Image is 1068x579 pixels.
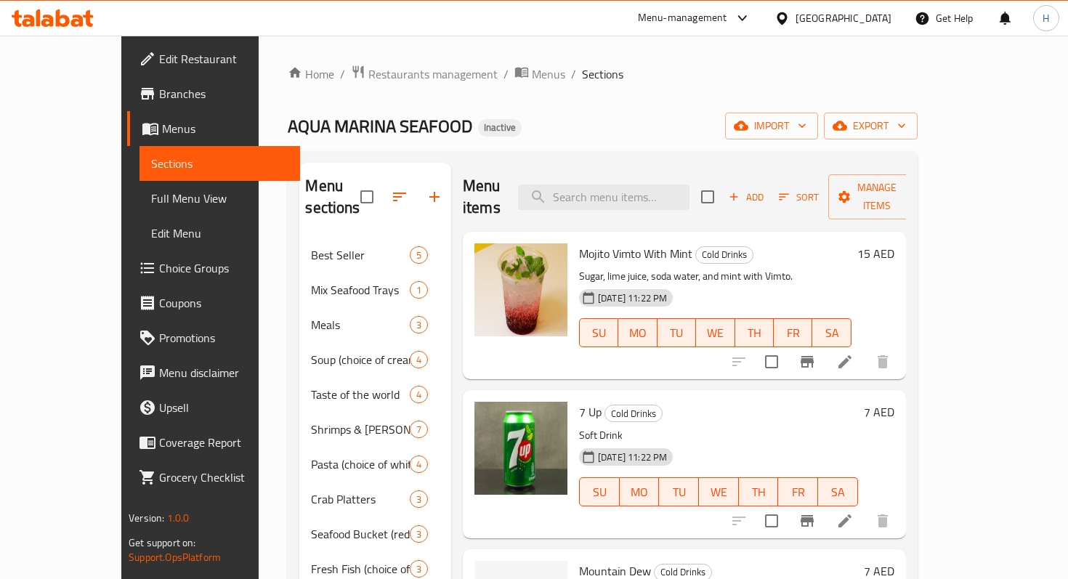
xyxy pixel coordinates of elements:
a: Edit menu item [836,512,854,530]
div: Shrimps & lobster & Crab [311,421,409,438]
span: Shrimps & [PERSON_NAME] & Crab [311,421,409,438]
div: items [410,351,428,368]
a: Coupons [127,286,299,320]
a: Edit Menu [139,216,299,251]
span: Edit Menu [151,224,288,242]
span: Seafood Bucket (red sauce or [PERSON_NAME]) [311,525,409,543]
button: FR [778,477,818,506]
span: Full Menu View [151,190,288,207]
span: Inactive [478,121,522,134]
img: Mojito Vimto With Mint [474,243,567,336]
span: Sort items [769,186,828,208]
span: [DATE] 11:22 PM [592,450,673,464]
button: Branch-specific-item [790,503,825,538]
span: 1 [410,283,427,297]
div: Seafood Bucket (red sauce or [PERSON_NAME])3 [299,517,451,551]
span: Cold Drinks [605,405,662,422]
a: Upsell [127,390,299,425]
button: SA [818,477,858,506]
span: TH [745,482,773,503]
a: Menus [127,111,299,146]
a: Coverage Report [127,425,299,460]
span: TU [665,482,693,503]
span: Menus [162,120,288,137]
span: Select section [692,182,723,212]
span: 7 [410,423,427,437]
button: export [824,113,918,139]
span: Select to update [756,506,787,536]
span: [DATE] 11:22 PM [592,291,673,305]
h2: Menu items [463,175,501,219]
button: FR [774,318,812,347]
span: AQUA MARINA SEAFOOD [288,110,472,142]
span: Restaurants management [368,65,498,83]
h2: Menu sections [305,175,360,219]
a: Promotions [127,320,299,355]
button: TH [735,318,774,347]
span: Mix Seafood Trays [311,281,409,299]
div: Meals3 [299,307,451,342]
button: TU [659,477,699,506]
span: SA [818,323,845,344]
a: Choice Groups [127,251,299,286]
button: Manage items [828,174,926,219]
span: Manage items [840,179,914,215]
button: SA [812,318,851,347]
span: Meals [311,316,409,333]
span: Promotions [159,329,288,347]
button: SU [579,477,620,506]
span: WE [705,482,733,503]
h6: 15 AED [857,243,894,264]
div: Best Seller5 [299,238,451,272]
span: Crab Platters [311,490,409,508]
span: Best Seller [311,246,409,264]
p: Sugar, lime juice, soda water, and mint with Vimto. [579,267,851,286]
span: Fresh Fish (choice of grilled or fried) [311,560,409,578]
a: Menus [514,65,565,84]
h6: 7 AED [864,402,894,422]
span: 1.0.0 [167,509,190,527]
a: Menu disclaimer [127,355,299,390]
div: items [410,490,428,508]
span: WE [702,323,729,344]
div: Pasta (choice of white or red sauce)4 [299,447,451,482]
span: 5 [410,248,427,262]
li: / [571,65,576,83]
span: Version: [129,509,164,527]
button: MO [618,318,657,347]
button: MO [620,477,660,506]
span: Select to update [756,347,787,377]
span: Cold Drinks [696,246,753,263]
button: TH [739,477,779,506]
button: WE [696,318,735,347]
span: 4 [410,353,427,367]
input: search [518,185,689,210]
div: Seafood Bucket (red sauce or curry) [311,525,409,543]
span: 7 Up [579,401,602,423]
span: Add item [723,186,769,208]
span: MO [624,323,651,344]
div: Crab Platters3 [299,482,451,517]
li: / [340,65,345,83]
span: Edit Restaurant [159,50,288,68]
button: delete [865,503,900,538]
a: Restaurants management [351,65,498,84]
button: Sort [775,186,822,208]
a: Branches [127,76,299,111]
span: Menus [532,65,565,83]
span: Upsell [159,399,288,416]
span: Coverage Report [159,434,288,451]
li: / [503,65,509,83]
nav: breadcrumb [288,65,917,84]
span: TU [663,323,690,344]
span: Choice Groups [159,259,288,277]
span: Pasta (choice of white or red sauce) [311,455,409,473]
span: Taste of the world [311,386,409,403]
div: items [410,281,428,299]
